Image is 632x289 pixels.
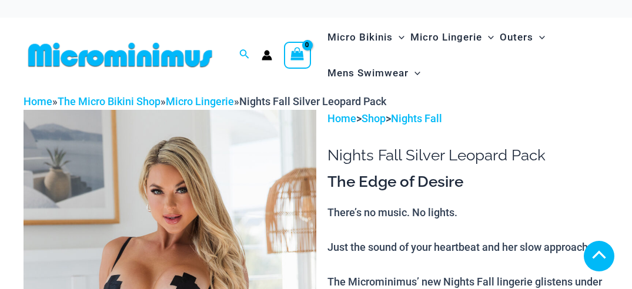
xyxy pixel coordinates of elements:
nav: Site Navigation [323,18,608,93]
span: Menu Toggle [482,22,494,52]
a: Micro Lingerie [166,95,234,107]
a: The Micro Bikini Shop [58,95,160,107]
a: Home [24,95,52,107]
a: Shop [362,112,386,125]
a: Search icon link [239,48,250,62]
span: Outers [500,22,533,52]
span: Micro Bikinis [327,22,393,52]
a: Micro BikinisMenu ToggleMenu Toggle [325,19,407,55]
a: OutersMenu ToggleMenu Toggle [497,19,548,55]
span: Mens Swimwear [327,58,409,88]
a: Home [327,112,356,125]
a: View Shopping Cart, empty [284,42,311,69]
span: Menu Toggle [393,22,404,52]
span: Micro Lingerie [410,22,482,52]
a: Nights Fall [391,112,442,125]
h1: Nights Fall Silver Leopard Pack [327,146,608,164]
span: Nights Fall Silver Leopard Pack [239,95,386,107]
span: Menu Toggle [533,22,545,52]
p: > > [327,110,608,127]
span: Menu Toggle [409,58,420,88]
a: Account icon link [262,50,272,61]
img: MM SHOP LOGO FLAT [24,42,217,68]
a: Micro LingerieMenu ToggleMenu Toggle [407,19,497,55]
h3: The Edge of Desire [327,172,608,192]
a: Mens SwimwearMenu ToggleMenu Toggle [325,55,423,91]
span: » » » [24,95,386,107]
